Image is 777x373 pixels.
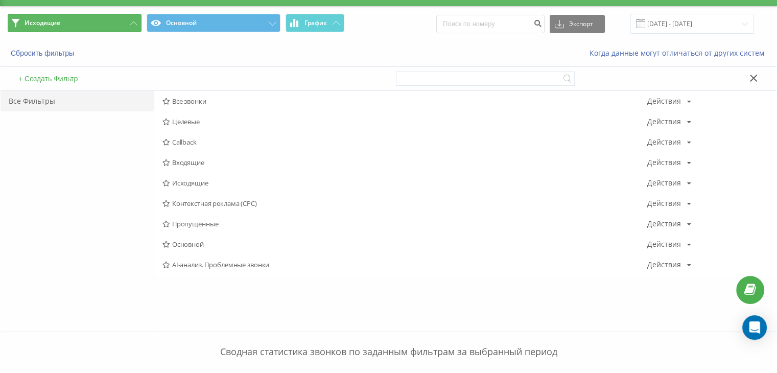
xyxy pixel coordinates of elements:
[647,200,681,207] div: Действия
[1,91,154,111] div: Все Фильтры
[647,118,681,125] div: Действия
[162,179,647,186] span: Исходящие
[647,98,681,105] div: Действия
[742,315,767,340] div: Open Intercom Messenger
[647,138,681,146] div: Действия
[647,261,681,268] div: Действия
[8,325,769,359] p: Сводная статистика звонков по заданным фильтрам за выбранный период
[25,19,60,27] span: Исходящие
[550,15,605,33] button: Экспорт
[162,220,647,227] span: Пропущенные
[162,98,647,105] span: Все звонки
[162,241,647,248] span: Основной
[8,49,79,58] button: Сбросить фильтры
[647,220,681,227] div: Действия
[746,74,761,84] button: Закрыть
[162,118,647,125] span: Целевые
[647,241,681,248] div: Действия
[162,138,647,146] span: Callback
[436,15,545,33] input: Поиск по номеру
[162,261,647,268] span: AI-анализ. Проблемные звонки
[8,14,142,32] button: Исходящие
[590,48,769,58] a: Когда данные могут отличаться от других систем
[286,14,344,32] button: График
[15,74,81,83] button: + Создать Фильтр
[304,19,327,27] span: График
[647,159,681,166] div: Действия
[647,179,681,186] div: Действия
[162,159,647,166] span: Входящие
[162,200,647,207] span: Контекстная реклама (CPC)
[147,14,280,32] button: Основной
